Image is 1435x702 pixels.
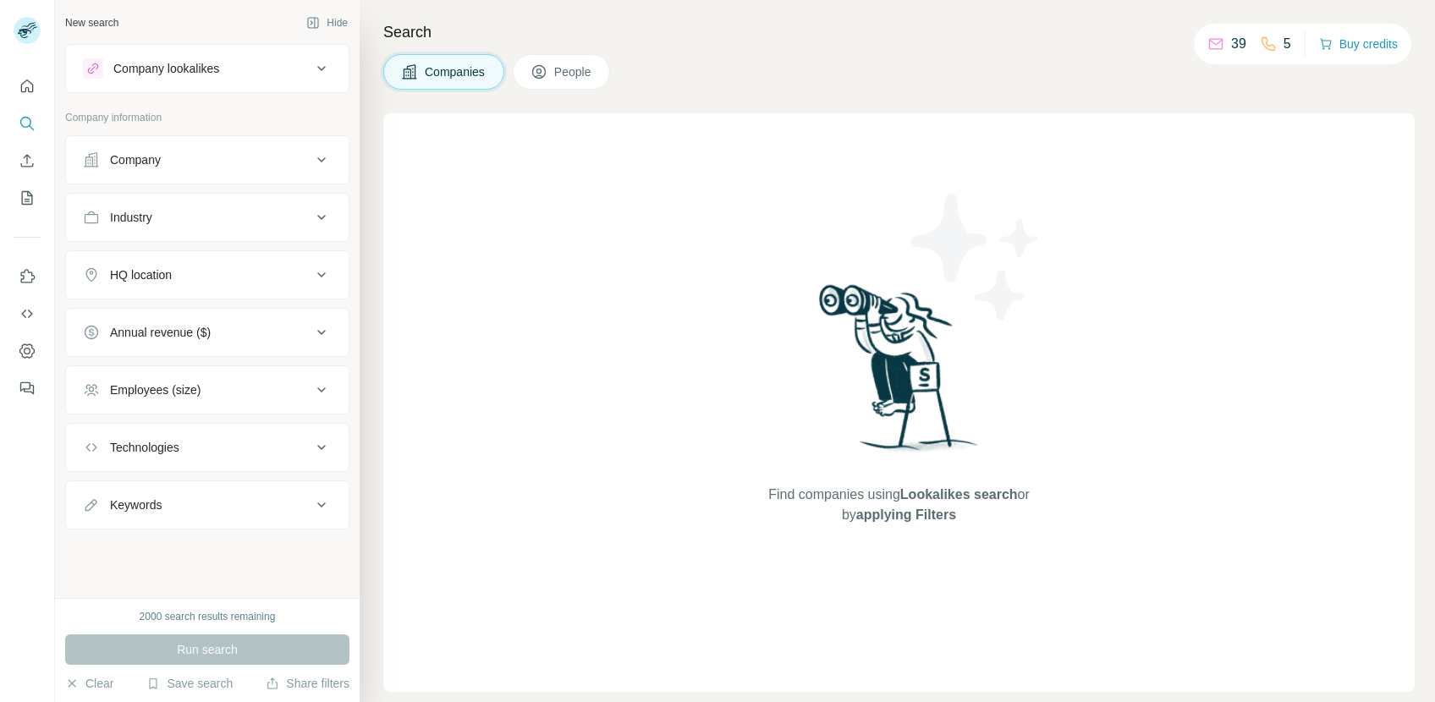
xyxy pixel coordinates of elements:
[383,20,1415,44] h4: Search
[66,197,349,238] button: Industry
[14,71,41,101] button: Quick start
[110,209,152,226] div: Industry
[1284,34,1291,54] p: 5
[66,427,349,468] button: Technologies
[110,439,179,456] div: Technologies
[266,675,349,692] button: Share filters
[1231,34,1246,54] p: 39
[65,110,349,125] p: Company information
[294,10,360,36] button: Hide
[899,181,1052,333] img: Surfe Illustration - Stars
[65,675,113,692] button: Clear
[763,485,1034,525] span: Find companies using or by
[66,255,349,295] button: HQ location
[146,675,233,692] button: Save search
[425,63,487,80] span: Companies
[140,609,276,624] div: 2000 search results remaining
[811,280,987,469] img: Surfe Illustration - Woman searching with binoculars
[900,487,1018,502] span: Lookalikes search
[110,266,172,283] div: HQ location
[14,108,41,139] button: Search
[65,15,118,30] div: New search
[14,373,41,403] button: Feedback
[66,312,349,353] button: Annual revenue ($)
[14,336,41,366] button: Dashboard
[66,140,349,180] button: Company
[110,496,162,513] div: Keywords
[113,60,219,77] div: Company lookalikes
[14,299,41,329] button: Use Surfe API
[14,145,41,176] button: Enrich CSV
[110,324,211,341] div: Annual revenue ($)
[66,485,349,525] button: Keywords
[14,183,41,213] button: My lists
[66,48,349,89] button: Company lookalikes
[1319,32,1398,56] button: Buy credits
[110,381,201,398] div: Employees (size)
[14,261,41,292] button: Use Surfe on LinkedIn
[856,507,956,522] span: applying Filters
[554,63,593,80] span: People
[66,370,349,410] button: Employees (size)
[110,151,161,168] div: Company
